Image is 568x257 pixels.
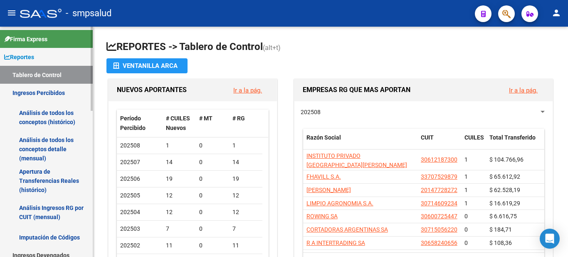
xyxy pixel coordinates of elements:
div: 12 [166,207,193,217]
mat-icon: person [551,8,561,18]
span: FHAVILL S.A. [306,173,341,180]
span: # RG [232,115,245,122]
datatable-header-cell: # RG [229,110,262,137]
div: 14 [166,157,193,167]
span: CORTADORAS ARGENTINAS SA [306,226,388,233]
span: 30658240656 [421,240,457,246]
span: 202508 [120,142,140,149]
span: $ 6.616,75 [489,213,517,220]
span: 1 [464,200,468,207]
div: 12 [232,191,259,200]
a: Ir a la pág. [233,87,262,94]
div: Open Intercom Messenger [540,229,560,249]
span: CUIT [421,134,434,141]
span: Firma Express [4,35,47,44]
span: (alt+t) [263,44,281,52]
span: NUEVOS APORTANTES [117,86,187,94]
datatable-header-cell: Razón Social [303,129,417,156]
span: $ 104.766,96 [489,156,524,163]
span: $ 184,71 [489,226,512,233]
datatable-header-cell: Período Percibido [117,110,163,137]
span: [PERSON_NAME] [306,187,351,193]
span: 202505 [120,192,140,199]
span: 202503 [120,225,140,232]
div: 1 [166,141,193,150]
span: - smpsalud [66,4,111,22]
span: 1 [464,187,468,193]
datatable-header-cell: # MT [196,110,229,137]
div: 19 [232,174,259,184]
div: 7 [232,224,259,234]
div: 0 [199,191,226,200]
span: 0 [464,226,468,233]
span: 30600725447 [421,213,457,220]
datatable-header-cell: CUIT [417,129,461,156]
datatable-header-cell: Total Transferido [486,129,544,156]
span: 202502 [120,242,140,249]
span: 20147728272 [421,187,457,193]
span: INSTITUTO PRIVADO [GEOGRAPHIC_DATA][PERSON_NAME] [306,152,407,169]
div: 11 [232,241,259,250]
span: Razón Social [306,134,341,141]
span: EMPRESAS RG QUE MAS APORTAN [303,86,410,94]
span: 30612187300 [421,156,457,163]
div: 0 [199,157,226,167]
div: 14 [232,157,259,167]
button: Ventanilla ARCA [106,58,188,73]
span: CUILES [464,134,484,141]
div: Ventanilla ARCA [113,58,181,73]
div: 12 [232,207,259,217]
span: $ 62.528,19 [489,187,520,193]
span: 202504 [120,209,140,215]
span: # CUILES Nuevos [166,115,190,131]
div: 0 [199,174,226,184]
span: Total Transferido [489,134,536,141]
span: LIMPIO AGRONOMIA S.A. [306,200,373,207]
span: $ 65.612,92 [489,173,520,180]
span: $ 16.619,29 [489,200,520,207]
span: 1 [464,173,468,180]
span: # MT [199,115,212,122]
div: 0 [199,224,226,234]
span: 202506 [120,175,140,182]
span: 30714609234 [421,200,457,207]
span: 1 [464,156,468,163]
div: 0 [199,207,226,217]
span: 202508 [301,109,321,115]
div: 19 [166,174,193,184]
span: ROWING SA [306,213,338,220]
a: Ir a la pág. [509,87,538,94]
h1: REPORTES -> Tablero de Control [106,40,555,55]
div: 0 [199,141,226,150]
span: 0 [464,240,468,246]
span: $ 108,36 [489,240,512,246]
datatable-header-cell: CUILES [461,129,486,156]
button: Ir a la pág. [502,82,544,98]
button: Ir a la pág. [227,82,269,98]
span: Período Percibido [120,115,146,131]
mat-icon: menu [7,8,17,18]
span: Reportes [4,52,34,62]
span: 0 [464,213,468,220]
datatable-header-cell: # CUILES Nuevos [163,110,196,137]
span: R A INTERTRADING SA [306,240,365,246]
div: 7 [166,224,193,234]
div: 0 [199,241,226,250]
div: 11 [166,241,193,250]
div: 1 [232,141,259,150]
span: 30715056220 [421,226,457,233]
span: 202507 [120,159,140,165]
span: 33707529879 [421,173,457,180]
div: 12 [166,191,193,200]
